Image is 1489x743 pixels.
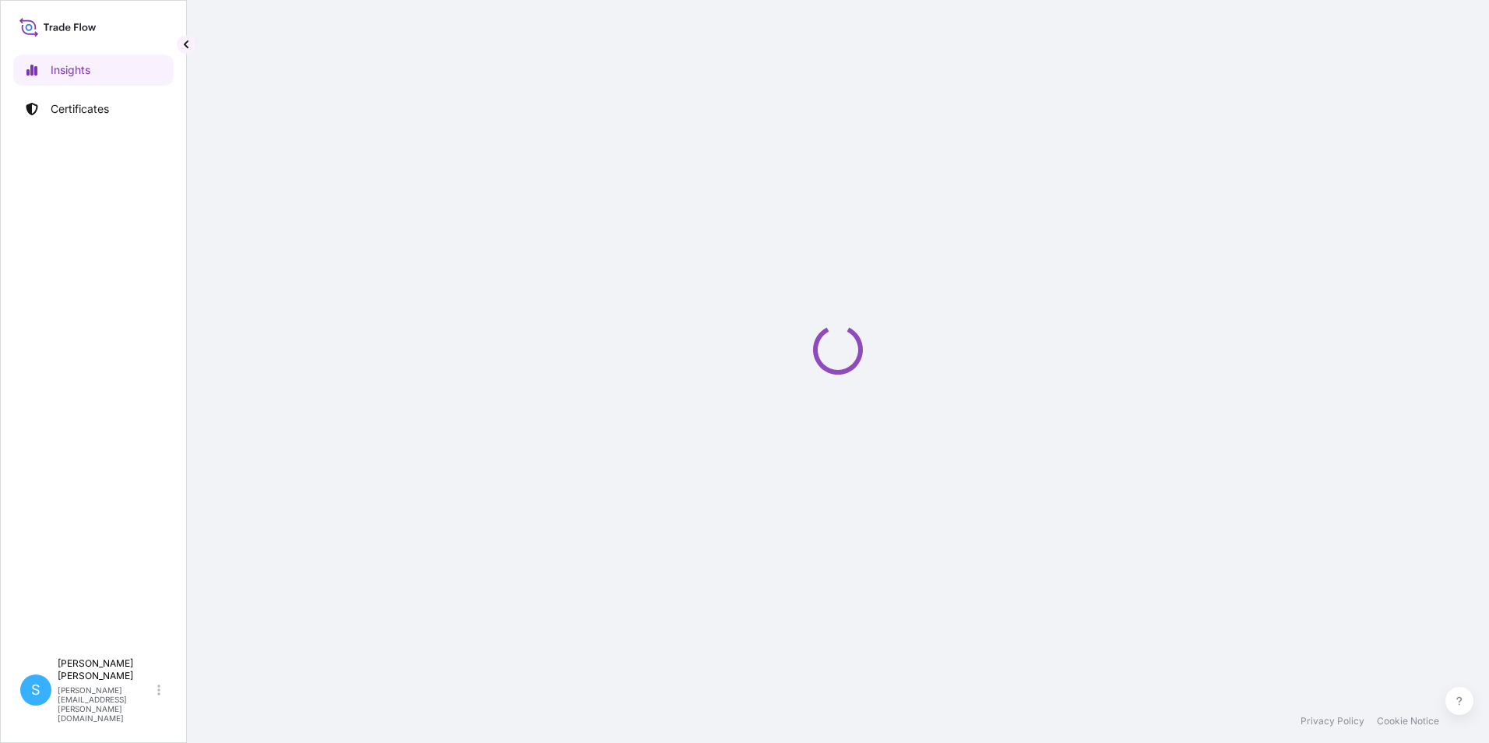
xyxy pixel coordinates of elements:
[51,62,90,78] p: Insights
[58,657,154,682] p: [PERSON_NAME] [PERSON_NAME]
[51,101,109,117] p: Certificates
[1377,715,1439,727] a: Cookie Notice
[58,685,154,723] p: [PERSON_NAME][EMAIL_ADDRESS][PERSON_NAME][DOMAIN_NAME]
[1301,715,1364,727] a: Privacy Policy
[31,682,40,698] span: S
[13,93,174,125] a: Certificates
[13,55,174,86] a: Insights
